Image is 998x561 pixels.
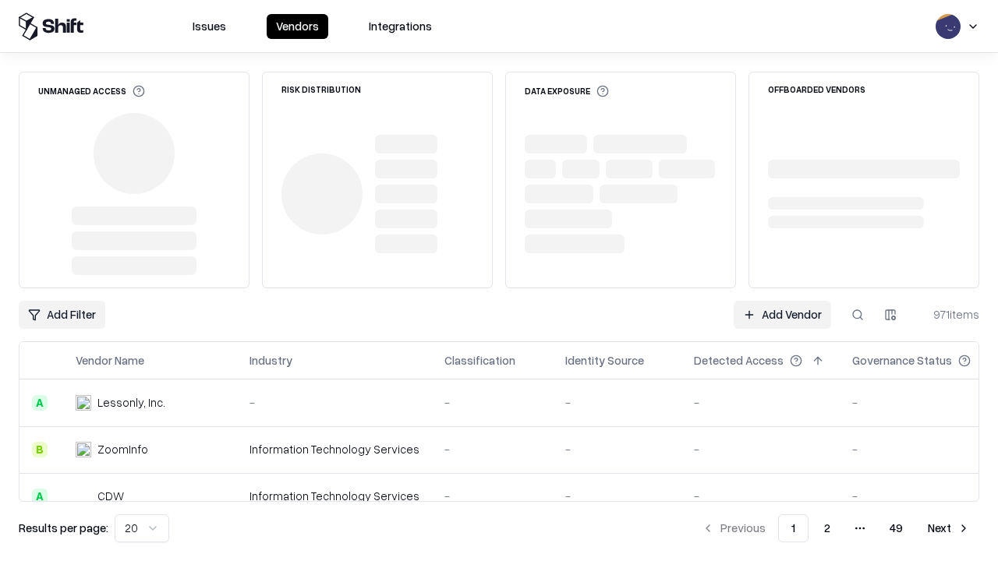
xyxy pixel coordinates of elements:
[852,441,996,457] div: -
[249,394,419,411] div: -
[694,394,827,411] div: -
[76,352,144,369] div: Vendor Name
[183,14,235,39] button: Issues
[812,514,843,542] button: 2
[444,488,540,504] div: -
[444,394,540,411] div: -
[694,352,784,369] div: Detected Access
[76,489,91,504] img: CDW
[852,352,952,369] div: Governance Status
[778,514,809,542] button: 1
[565,441,669,457] div: -
[97,441,148,457] div: ZoomInfo
[32,395,48,411] div: A
[565,394,669,411] div: -
[267,14,328,39] button: Vendors
[249,352,292,369] div: Industry
[694,441,827,457] div: -
[19,301,105,329] button: Add Filter
[918,514,979,542] button: Next
[734,301,831,329] a: Add Vendor
[917,306,979,323] div: 971 items
[281,85,361,93] div: Risk Distribution
[97,394,165,411] div: Lessonly, Inc.
[32,489,48,504] div: A
[19,520,108,536] p: Results per page:
[38,85,145,97] div: Unmanaged Access
[768,85,865,93] div: Offboarded Vendors
[32,442,48,457] div: B
[76,395,91,411] img: Lessonly, Inc.
[852,488,996,504] div: -
[249,441,419,457] div: Information Technology Services
[525,85,609,97] div: Data Exposure
[359,14,441,39] button: Integrations
[694,488,827,504] div: -
[444,352,515,369] div: Classification
[877,514,915,542] button: 49
[76,442,91,457] img: ZoomInfo
[565,488,669,504] div: -
[692,514,979,542] nav: pagination
[249,488,419,504] div: Information Technology Services
[852,394,996,411] div: -
[97,488,124,504] div: CDW
[565,352,644,369] div: Identity Source
[444,441,540,457] div: -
